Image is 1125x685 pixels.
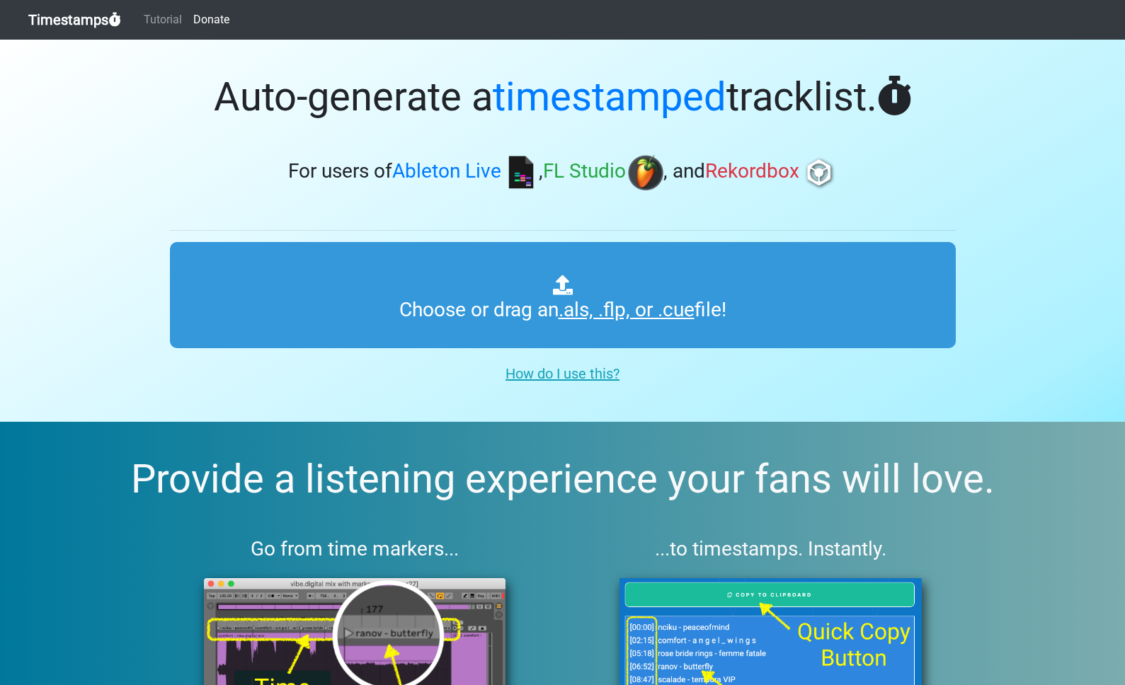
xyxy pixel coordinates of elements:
[506,365,619,382] u: How do I use this?
[705,160,799,183] span: Rekordbox
[138,6,188,34] a: Tutorial
[34,456,1091,503] h2: Provide a listening experience your fans will love.
[493,74,726,120] span: timestamped
[543,160,626,183] span: FL Studio
[170,155,956,190] h3: For users of , , and
[628,155,663,190] img: fl.png
[28,6,121,34] a: Timestamps
[503,155,539,190] img: ableton.png
[801,155,837,190] img: rb.png
[170,74,956,121] h1: Auto-generate a tracklist.
[586,537,956,561] h3: ...to timestamps. Instantly.
[392,160,501,183] span: Ableton Live
[170,537,540,561] h3: Go from time markers...
[188,6,235,34] a: Donate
